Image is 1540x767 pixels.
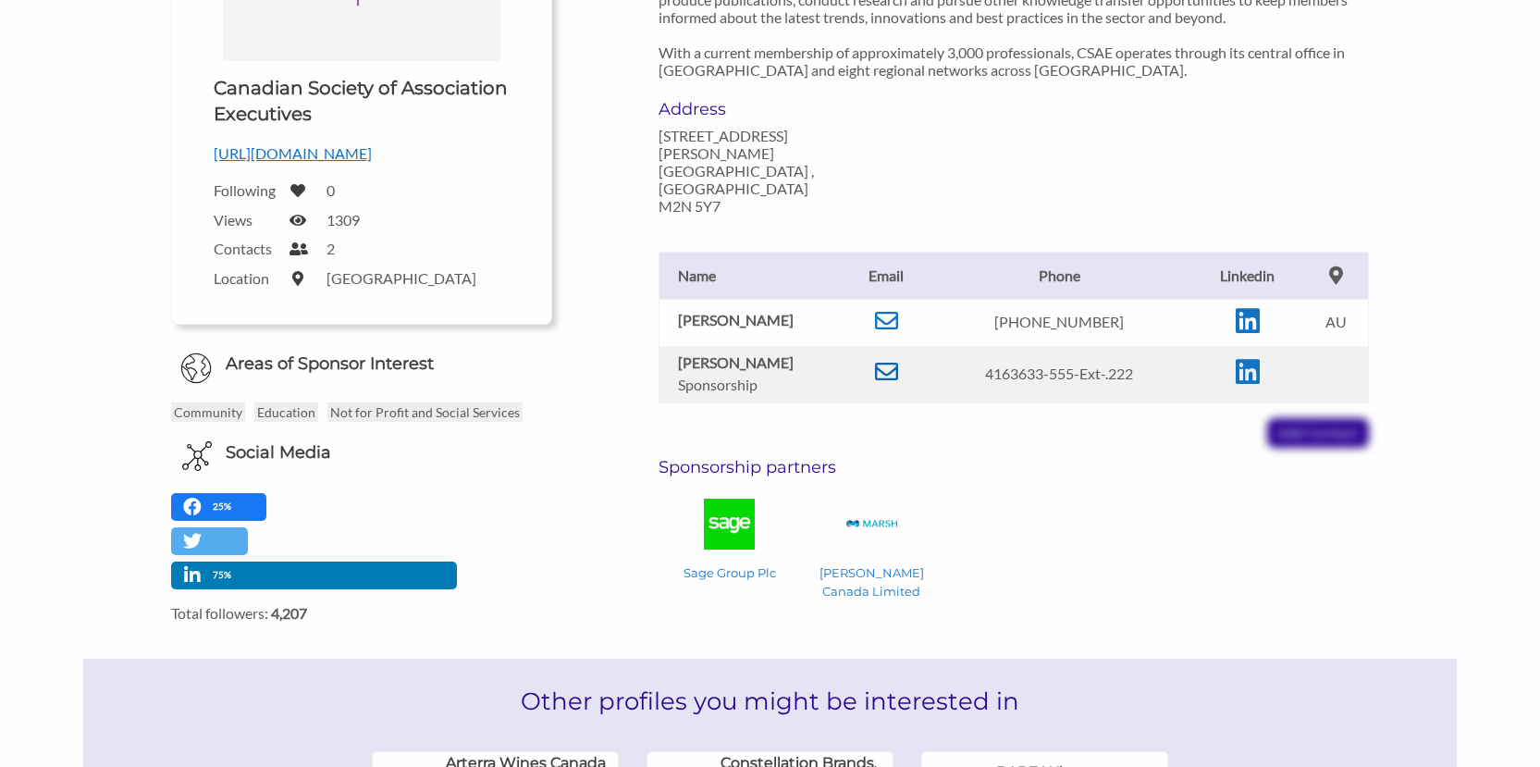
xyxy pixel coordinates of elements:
[213,498,236,515] p: 25%
[214,75,509,127] h1: Canadian Society of Association Executives
[171,402,245,422] p: Community
[214,142,509,166] p: [URL][DOMAIN_NAME]
[83,659,1457,744] h2: Other profiles you might be interested in
[214,269,278,287] label: Location
[807,563,935,600] p: [PERSON_NAME] Canada Limited
[213,566,236,584] p: 75%
[214,211,278,229] label: Views
[326,181,335,199] label: 0
[844,252,929,299] th: Email
[938,365,1181,382] p: 4163633-555-Ext-.222
[326,211,360,229] label: 1309
[326,269,476,287] label: [GEOGRAPHIC_DATA]
[182,441,212,471] img: Social Media Icon
[929,252,1190,299] th: Phone
[846,520,897,527] img: Marsh Canada Limited Logo
[666,563,794,582] p: Sage Group Plc
[271,604,307,622] strong: 4,207
[226,441,331,464] h6: Social Media
[1190,252,1305,299] th: Linkedin
[171,604,551,622] label: Total followers:
[704,499,755,550] img: Sage Group Plc Logo
[214,240,278,257] label: Contacts
[157,353,565,376] h6: Areas of Sponsor Interest
[659,162,877,197] p: [GEOGRAPHIC_DATA] , [GEOGRAPHIC_DATA]
[659,252,844,299] th: Name
[326,240,335,257] label: 2
[180,353,212,384] img: Globe Icon
[254,402,318,422] p: Education
[659,197,877,215] p: M2N 5Y7
[678,353,794,371] b: [PERSON_NAME]
[659,99,877,119] h6: Address
[678,376,835,393] p: Sponsorship
[938,313,1181,330] p: [PHONE_NUMBER]
[678,311,794,328] b: [PERSON_NAME]
[659,457,1369,477] h6: Sponsorship partners
[659,127,877,162] p: [STREET_ADDRESS][PERSON_NAME]
[214,181,278,199] label: Following
[1314,313,1359,330] p: AU
[327,402,523,422] p: Not for Profit and Social Services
